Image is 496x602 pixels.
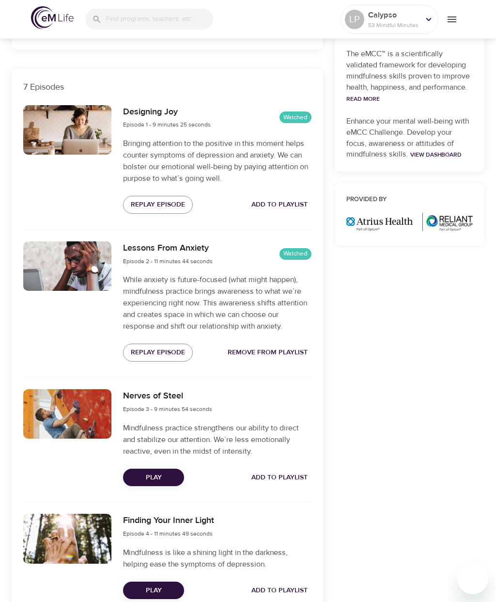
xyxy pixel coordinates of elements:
[123,196,193,214] button: Replay Episode
[123,138,311,184] p: Bringing attention to the positive in this moment helps counter symptoms of depression and anxiet...
[131,199,185,211] span: Replay Episode
[123,257,213,265] span: Episode 2 - 11 minutes 44 seconds
[123,105,211,119] h6: Designing Joy
[346,48,473,104] p: The eMCC™ is a scientifically validated framework for developing mindfulness skills proven to imp...
[23,80,311,94] p: 7 Episodes
[131,347,185,359] span: Replay Episode
[228,347,308,359] span: Remove from Playlist
[123,469,184,487] button: Play
[251,585,308,597] span: Add to Playlist
[368,21,419,30] p: 53 Mindful Minutes
[123,344,193,362] button: Replay Episode
[368,9,419,21] p: Calypso
[123,274,311,332] p: While anxiety is future-focused (what might happen), mindfulness practice brings awareness to wha...
[123,547,311,570] p: Mindfulness is like a shining light in the darkness, helping ease the symptoms of depression.
[251,472,308,484] span: Add to Playlist
[123,514,214,528] h6: Finding Your Inner Light
[131,585,176,597] span: Play
[248,196,311,214] button: Add to Playlist
[346,116,473,160] p: Enhance your mental well-being with eMCC Challenge. Develop your focus, awareness or attitudes of...
[31,6,74,29] img: logo
[106,9,213,30] input: Find programs, teachers, etc...
[131,472,176,484] span: Play
[123,582,184,600] button: Play
[346,95,380,103] a: Read More
[248,469,311,487] button: Add to Playlist
[346,213,473,231] img: Optum%20MA_AtriusReliant.png
[123,405,212,413] span: Episode 3 - 9 minutes 54 seconds
[345,10,364,29] div: LP
[224,344,311,362] button: Remove from Playlist
[457,563,488,594] iframe: Button to launch messaging window
[123,121,211,128] span: Episode 1 - 9 minutes 25 seconds
[123,389,212,403] h6: Nerves of Steel
[248,582,311,600] button: Add to Playlist
[123,530,213,538] span: Episode 4 - 11 minutes 49 seconds
[279,249,311,258] span: Watched
[123,241,213,255] h6: Lessons From Anxiety
[251,199,308,211] span: Add to Playlist
[438,6,465,32] button: menu
[410,151,462,158] a: View Dashboard
[346,195,473,205] h6: Provided by
[279,113,311,122] span: Watched
[123,422,311,457] p: Mindfulness practice strengthens our ability to direct and stabilize our attention. We’re less em...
